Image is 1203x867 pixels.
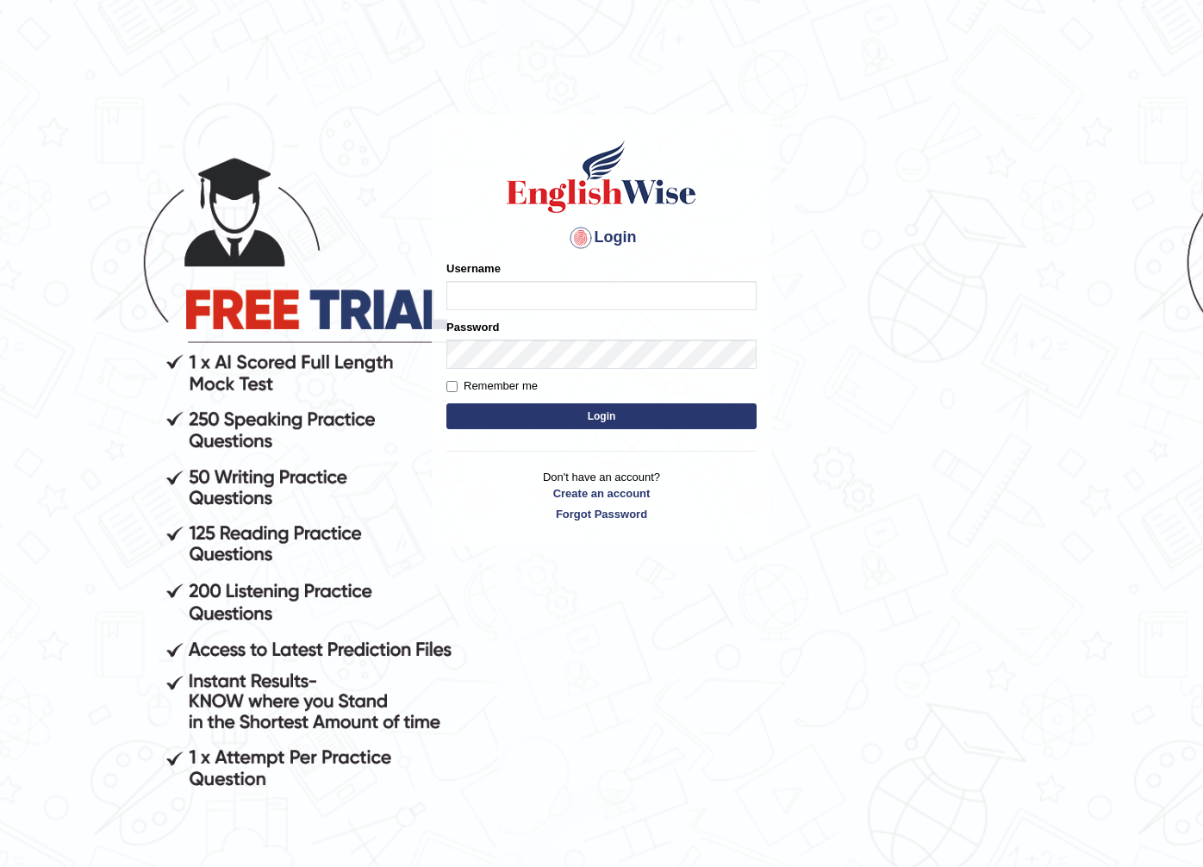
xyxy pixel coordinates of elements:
p: Don't have an account? [446,469,757,522]
label: Password [446,319,499,335]
a: Create an account [446,485,757,502]
a: Forgot Password [446,506,757,522]
img: Logo of English Wise sign in for intelligent practice with AI [503,138,700,215]
button: Login [446,403,757,429]
label: Remember me [446,377,538,395]
label: Username [446,260,501,277]
h4: Login [446,224,757,252]
input: Remember me [446,381,458,392]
